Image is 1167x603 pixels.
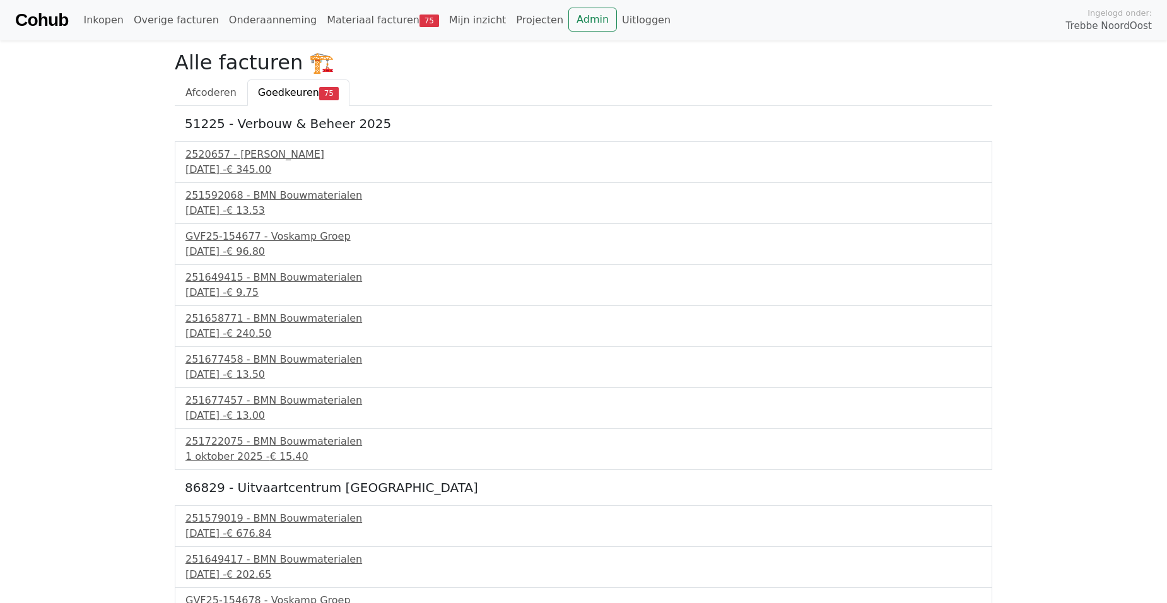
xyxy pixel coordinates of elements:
[1066,19,1152,33] span: Trebbe NoordOost
[1088,7,1152,19] span: Ingelogd onder:
[226,204,265,216] span: € 13.53
[185,229,982,259] a: GVF25-154677 - Voskamp Groep[DATE] -€ 96.80
[258,86,319,98] span: Goedkeuren
[322,8,444,33] a: Materiaal facturen75
[568,8,617,32] a: Admin
[444,8,512,33] a: Mijn inzicht
[185,116,982,131] h5: 51225 - Verbouw & Beheer 2025
[226,245,265,257] span: € 96.80
[185,188,982,203] div: 251592068 - BMN Bouwmaterialen
[185,270,982,285] div: 251649415 - BMN Bouwmaterialen
[419,15,439,27] span: 75
[175,50,992,74] h2: Alle facturen 🏗️
[185,326,982,341] div: [DATE] -
[511,8,568,33] a: Projecten
[185,311,982,326] div: 251658771 - BMN Bouwmaterialen
[226,409,265,421] span: € 13.00
[185,552,982,582] a: 251649417 - BMN Bouwmaterialen[DATE] -€ 202.65
[185,511,982,541] a: 251579019 - BMN Bouwmaterialen[DATE] -€ 676.84
[185,449,982,464] div: 1 oktober 2025 -
[185,285,982,300] div: [DATE] -
[185,147,982,177] a: 2520657 - [PERSON_NAME][DATE] -€ 345.00
[185,393,982,423] a: 251677457 - BMN Bouwmaterialen[DATE] -€ 13.00
[185,244,982,259] div: [DATE] -
[185,147,982,162] div: 2520657 - [PERSON_NAME]
[185,408,982,423] div: [DATE] -
[247,79,349,106] a: Goedkeuren75
[185,203,982,218] div: [DATE] -
[185,86,237,98] span: Afcoderen
[617,8,676,33] a: Uitloggen
[185,311,982,341] a: 251658771 - BMN Bouwmaterialen[DATE] -€ 240.50
[319,87,339,100] span: 75
[185,352,982,367] div: 251677458 - BMN Bouwmaterialen
[185,526,982,541] div: [DATE] -
[270,450,308,462] span: € 15.40
[185,188,982,218] a: 251592068 - BMN Bouwmaterialen[DATE] -€ 13.53
[226,568,271,580] span: € 202.65
[185,552,982,567] div: 251649417 - BMN Bouwmaterialen
[185,162,982,177] div: [DATE] -
[15,5,68,35] a: Cohub
[185,434,982,449] div: 251722075 - BMN Bouwmaterialen
[185,367,982,382] div: [DATE] -
[185,511,982,526] div: 251579019 - BMN Bouwmaterialen
[78,8,128,33] a: Inkopen
[226,163,271,175] span: € 345.00
[226,527,271,539] span: € 676.84
[185,229,982,244] div: GVF25-154677 - Voskamp Groep
[175,79,247,106] a: Afcoderen
[224,8,322,33] a: Onderaanneming
[185,352,982,382] a: 251677458 - BMN Bouwmaterialen[DATE] -€ 13.50
[226,327,271,339] span: € 240.50
[226,368,265,380] span: € 13.50
[185,393,982,408] div: 251677457 - BMN Bouwmaterialen
[185,434,982,464] a: 251722075 - BMN Bouwmaterialen1 oktober 2025 -€ 15.40
[129,8,224,33] a: Overige facturen
[185,567,982,582] div: [DATE] -
[185,480,982,495] h5: 86829 - Uitvaartcentrum [GEOGRAPHIC_DATA]
[185,270,982,300] a: 251649415 - BMN Bouwmaterialen[DATE] -€ 9.75
[226,286,259,298] span: € 9.75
